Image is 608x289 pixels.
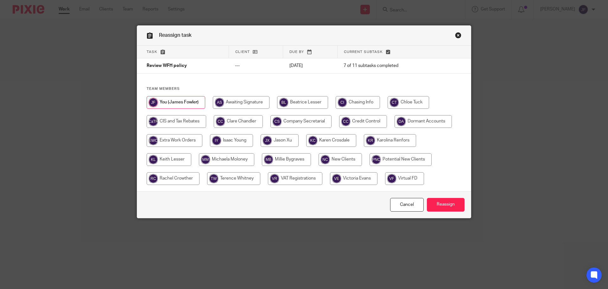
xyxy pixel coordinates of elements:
[159,33,192,38] span: Reassign task
[337,58,441,74] td: 7 of 11 subtasks completed
[455,32,461,41] a: Close this dialog window
[147,50,157,54] span: Task
[235,62,277,69] p: ---
[235,50,250,54] span: Client
[390,198,424,212] a: Close this dialog window
[344,50,383,54] span: Current subtask
[147,64,187,68] span: Review WFH policy
[427,198,465,212] input: Reassign
[289,62,331,69] p: [DATE]
[147,86,461,91] h4: Team members
[289,50,304,54] span: Due by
